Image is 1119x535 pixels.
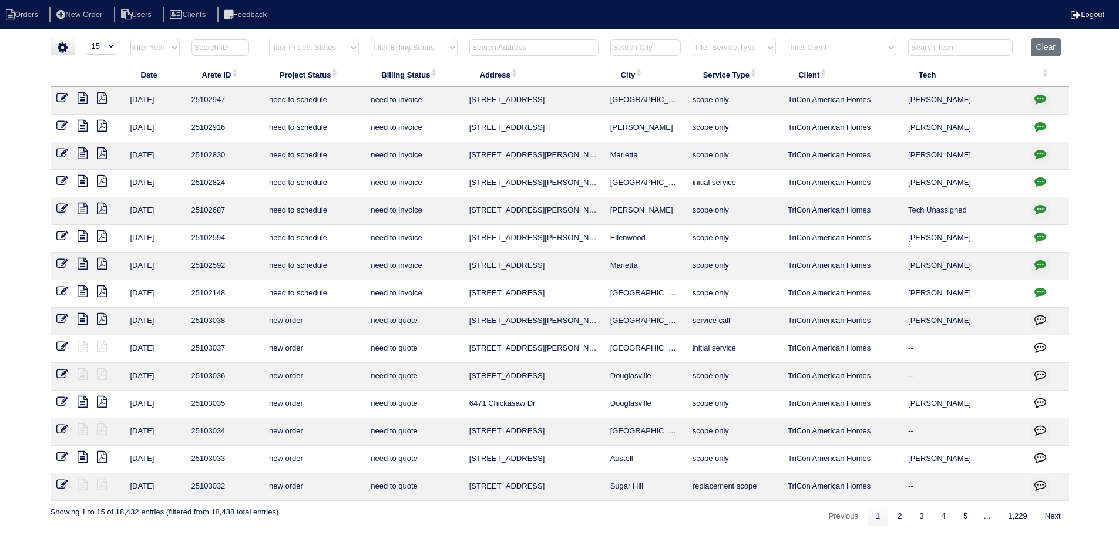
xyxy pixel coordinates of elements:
[469,39,599,56] input: Search Address
[687,142,782,170] td: scope only
[902,87,1025,115] td: [PERSON_NAME]
[902,170,1025,197] td: [PERSON_NAME]
[902,335,1025,363] td: --
[902,418,1025,446] td: --
[365,62,463,87] th: Billing Status: activate to sort column ascending
[687,473,782,501] td: replacement scope
[263,418,365,446] td: new order
[955,507,976,526] a: 5
[263,473,365,501] td: new order
[186,170,263,197] td: 25102824
[463,253,604,280] td: [STREET_ADDRESS]
[908,39,1013,56] input: Search Tech
[125,142,186,170] td: [DATE]
[463,280,604,308] td: [STREET_ADDRESS]
[263,335,365,363] td: new order
[163,10,215,19] a: Clients
[463,62,604,87] th: Address: activate to sort column ascending
[263,363,365,391] td: new order
[782,363,902,391] td: TriCon American Homes
[782,253,902,280] td: TriCon American Homes
[687,62,782,87] th: Service Type: activate to sort column ascending
[51,501,279,517] div: Showing 1 to 15 of 18,432 entries (filtered from 18,438 total entries)
[186,115,263,142] td: 25102916
[604,87,687,115] td: [GEOGRAPHIC_DATA]
[782,142,902,170] td: TriCon American Homes
[365,418,463,446] td: need to quote
[687,308,782,335] td: service call
[263,142,365,170] td: need to schedule
[365,363,463,391] td: need to quote
[365,280,463,308] td: need to invoice
[125,87,186,115] td: [DATE]
[976,512,999,520] span: …
[868,507,888,526] a: 1
[782,308,902,335] td: TriCon American Homes
[263,115,365,142] td: need to schedule
[1031,38,1061,56] button: Clear
[365,197,463,225] td: need to invoice
[263,62,365,87] th: Project Status: activate to sort column ascending
[1071,10,1104,19] a: Logout
[463,335,604,363] td: [STREET_ADDRESS][PERSON_NAME]
[902,197,1025,225] td: Tech Unassigned
[902,280,1025,308] td: [PERSON_NAME]
[463,418,604,446] td: [STREET_ADDRESS]
[114,7,161,23] li: Users
[463,87,604,115] td: [STREET_ADDRESS]
[49,7,112,23] li: New Order
[365,446,463,473] td: need to quote
[463,115,604,142] td: [STREET_ADDRESS]
[782,87,902,115] td: TriCon American Homes
[463,308,604,335] td: [STREET_ADDRESS][PERSON_NAME]
[263,280,365,308] td: need to schedule
[1025,62,1069,87] th: : activate to sort column ascending
[191,39,249,56] input: Search ID
[902,308,1025,335] td: [PERSON_NAME]
[782,446,902,473] td: TriCon American Homes
[902,62,1025,87] th: Tech
[365,170,463,197] td: need to invoice
[782,115,902,142] td: TriCon American Homes
[604,473,687,501] td: Sugar Hill
[782,280,902,308] td: TriCon American Homes
[902,363,1025,391] td: --
[365,473,463,501] td: need to quote
[365,87,463,115] td: need to invoice
[49,10,112,19] a: New Order
[186,87,263,115] td: 25102947
[186,418,263,446] td: 25103034
[125,335,186,363] td: [DATE]
[365,335,463,363] td: need to quote
[125,253,186,280] td: [DATE]
[902,253,1025,280] td: [PERSON_NAME]
[186,308,263,335] td: 25103038
[902,446,1025,473] td: [PERSON_NAME]
[1000,507,1036,526] a: 1,229
[125,280,186,308] td: [DATE]
[263,391,365,418] td: new order
[889,507,910,526] a: 2
[687,225,782,253] td: scope only
[902,115,1025,142] td: [PERSON_NAME]
[125,418,186,446] td: [DATE]
[687,197,782,225] td: scope only
[125,170,186,197] td: [DATE]
[263,225,365,253] td: need to schedule
[687,280,782,308] td: scope only
[186,363,263,391] td: 25103036
[912,507,932,526] a: 3
[687,115,782,142] td: scope only
[365,308,463,335] td: need to quote
[782,170,902,197] td: TriCon American Homes
[1037,507,1069,526] a: Next
[125,62,186,87] th: Date
[687,253,782,280] td: scope only
[604,391,687,418] td: Douglasville
[463,473,604,501] td: [STREET_ADDRESS]
[604,197,687,225] td: [PERSON_NAME]
[902,142,1025,170] td: [PERSON_NAME]
[604,142,687,170] td: Marietta
[687,335,782,363] td: initial service
[125,473,186,501] td: [DATE]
